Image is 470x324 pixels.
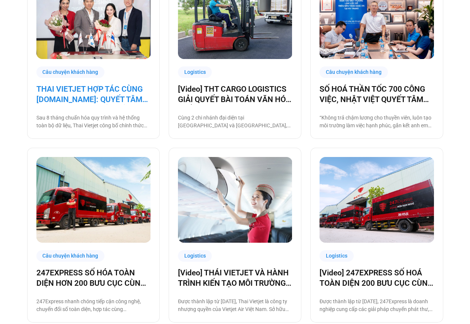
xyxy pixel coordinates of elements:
[320,298,434,313] p: Được thành lập từ [DATE], 247Express là doanh nghiệp cung cấp các giải pháp chuyển phát thư, hàng...
[36,298,150,313] p: 247Express nhanh chóng tiếp cận công nghệ, chuyển đổi số toàn diện, hợp tác cùng [DOMAIN_NAME] để...
[36,114,150,130] p: Sau 8 tháng chuẩn hóa quy trình và hệ thống toàn bộ dữ liệu, Thai Vietjet công bố chính thức vận ...
[320,250,354,262] div: Logistics
[178,66,212,78] div: Logistics
[178,84,292,105] a: [Video] THT CARGO LOGISTICS GIẢI QUYẾT BÀI TOÁN VĂN HÓA NHẰM TĂNG TRƯỞNG BỀN VỮNG CÙNG BASE
[178,114,292,130] p: Cùng 2 chi nhánh đại diện tại [GEOGRAPHIC_DATA] và [GEOGRAPHIC_DATA], THT Cargo Logistics là một ...
[178,298,292,313] p: Được thành lập từ [DATE], Thai Vietjet là công ty nhượng quyền của Vietjet Air Việt Nam. Sở hữu 1...
[36,250,105,262] div: Câu chuyện khách hàng
[320,66,388,78] div: Câu chuyện khách hàng
[320,114,434,130] p: “Không trả chậm lương cho thuyền viên, luôn tạo môi trường làm việc hạnh phúc, gắn kết anh em tàu...
[320,84,434,105] a: SỐ HOÁ THẦN TỐC 700 CÔNG VIỆC, NHẬT VIỆT QUYẾT TÂM “GẮN KẾT TÀU – BỜ”
[36,66,105,78] div: Câu chuyện khách hàng
[178,268,292,288] a: [Video] THÁI VIETJET VÀ HÀNH TRÌNH KIẾN TẠO MÔI TRƯỜNG LÀM VIỆC SỐ CÙNG [DOMAIN_NAME]
[178,157,292,243] img: Thai VietJet chuyển đổi số cùng Basevn
[178,250,212,262] div: Logistics
[36,157,151,243] img: 247 express chuyển đổi số cùng base
[36,268,150,288] a: 247EXPRESS SỐ HÓA TOÀN DIỆN HƠN 200 BƯU CỤC CÙNG [DOMAIN_NAME]
[36,84,150,105] a: THAI VIETJET HỢP TÁC CÙNG [DOMAIN_NAME]: QUYẾT TÂM “CẤT CÁNH” CHUYỂN ĐỔI SỐ
[320,268,434,288] a: [Video] 247EXPRESS SỐ HOÁ TOÀN DIỆN 200 BƯU CỤC CÙNG [DOMAIN_NAME]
